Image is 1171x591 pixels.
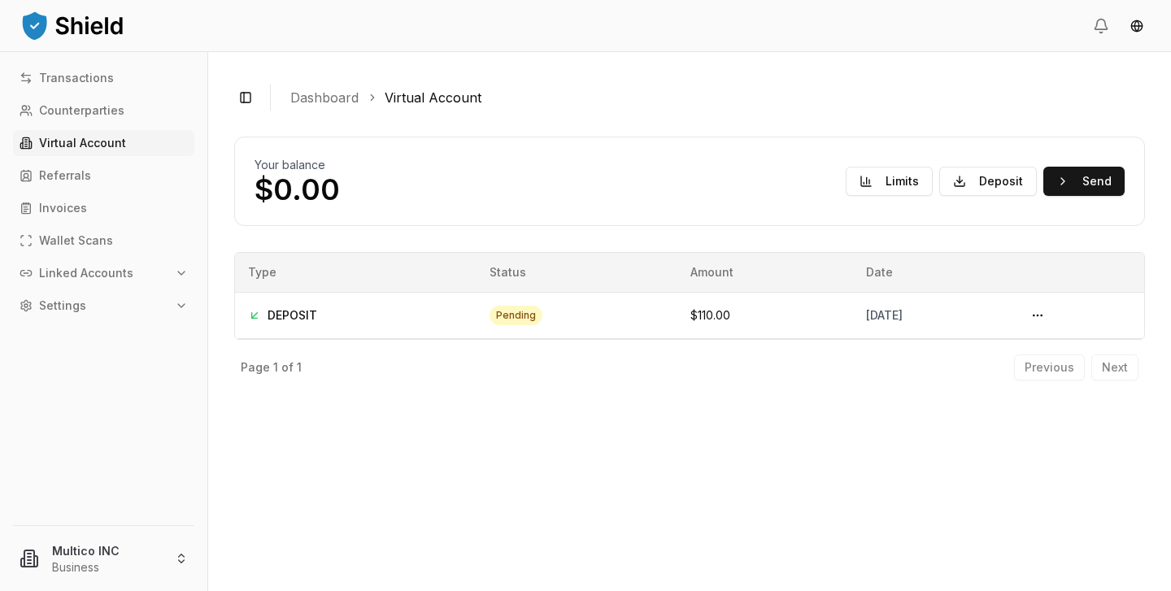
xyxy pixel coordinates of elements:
button: Send [1043,167,1125,196]
p: 1 [273,362,278,373]
p: $0.00 [255,173,340,206]
div: [DATE] [866,307,999,324]
button: Linked Accounts [13,260,194,286]
a: Virtual Account [13,130,194,156]
a: Dashboard [290,88,359,107]
div: pending [490,306,542,325]
p: Page [241,362,270,373]
p: Settings [39,300,86,311]
p: 1 [297,362,302,373]
button: Deposit [939,167,1037,196]
p: of [281,362,294,373]
p: Business [52,559,162,576]
p: Linked Accounts [39,267,133,279]
span: DEPOSIT [268,307,317,324]
p: Invoices [39,202,87,214]
th: Status [477,253,677,292]
button: Settings [13,293,194,319]
span: $110.00 [690,308,730,322]
nav: breadcrumb [290,88,1132,107]
p: Referrals [39,170,91,181]
a: Wallet Scans [13,228,194,254]
a: Counterparties [13,98,194,124]
p: Virtual Account [39,137,126,149]
button: Multico INCBusiness [7,532,201,584]
a: Virtual Account [385,88,481,107]
th: Type [235,253,477,292]
p: Wallet Scans [39,235,113,246]
p: Multico INC [52,542,162,559]
h2: Your balance [255,157,325,173]
a: Invoices [13,195,194,221]
img: ShieldPay Logo [20,9,125,41]
a: Referrals [13,163,194,189]
th: Date [853,253,1012,292]
a: Transactions [13,65,194,91]
p: Transactions [39,72,114,84]
button: Limits [846,167,933,196]
th: Amount [677,253,853,292]
p: Counterparties [39,105,124,116]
